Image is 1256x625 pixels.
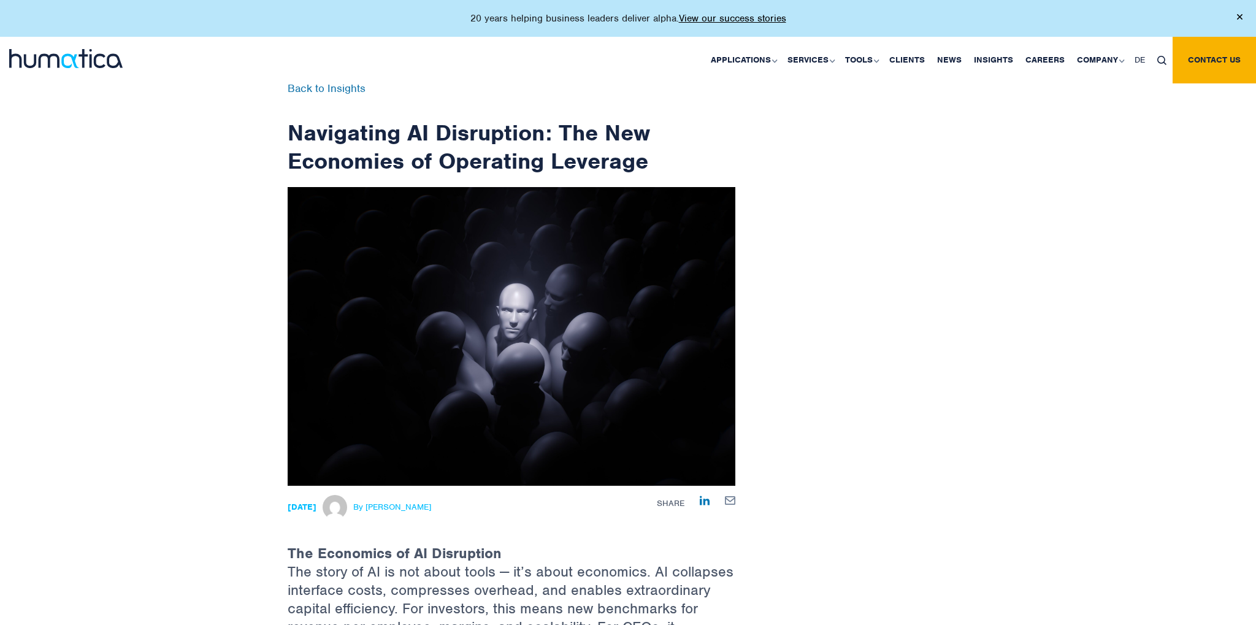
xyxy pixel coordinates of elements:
a: DE [1128,37,1151,83]
a: Back to Insights [288,82,366,95]
a: View our success stories [679,12,786,25]
a: Applications [705,37,781,83]
a: Services [781,37,839,83]
a: News [931,37,968,83]
a: Insights [968,37,1019,83]
span: By [PERSON_NAME] [353,502,431,512]
strong: The Economics of AI Disruption [288,544,502,562]
h1: Navigating AI Disruption: The New Economies of Operating Leverage [288,83,735,175]
a: Share on LinkedIn [700,495,710,505]
img: Share on LinkedIn [700,496,710,505]
a: Clients [883,37,931,83]
a: Contact us [1173,37,1256,83]
a: Share by E-Mail [725,495,735,505]
img: Michael Hillington [323,495,347,520]
span: Share [657,498,684,508]
img: logo [9,49,123,68]
p: 20 years helping business leaders deliver alpha. [470,12,786,25]
a: Company [1071,37,1128,83]
span: DE [1135,55,1145,65]
a: Careers [1019,37,1071,83]
strong: [DATE] [288,502,316,512]
a: Tools [839,37,883,83]
img: mailby [725,496,735,504]
img: ndetails [288,187,735,486]
img: search_icon [1157,56,1166,65]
